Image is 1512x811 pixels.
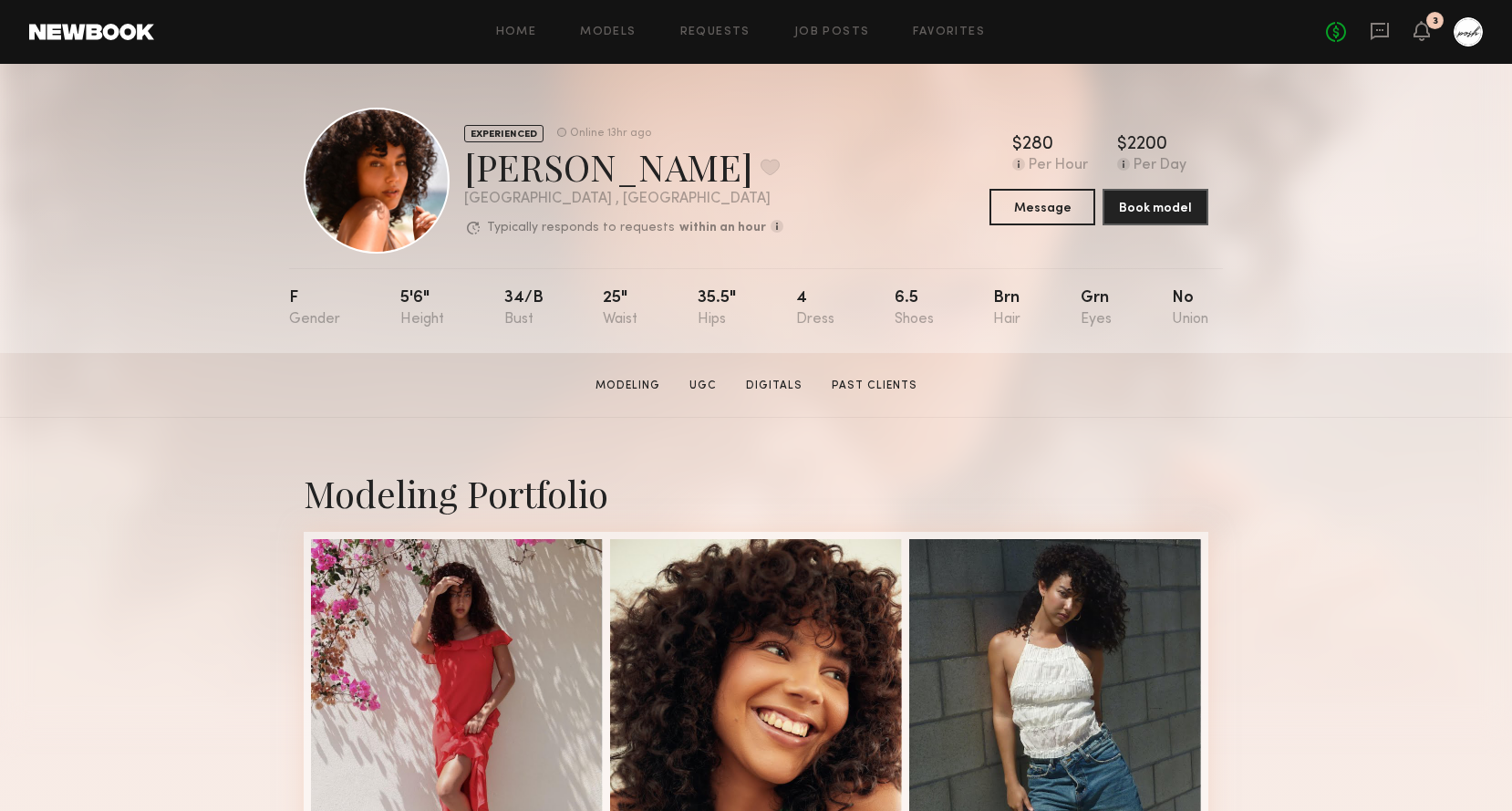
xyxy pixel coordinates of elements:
[1117,136,1127,154] div: $
[993,290,1020,328] div: Brn
[1081,290,1112,328] div: Grn
[796,290,834,328] div: 4
[504,290,544,328] div: 34/b
[603,290,637,328] div: 25"
[464,125,544,142] div: EXPERIENCED
[1029,158,1088,174] div: Per Hour
[1103,189,1208,225] button: Book model
[1127,136,1167,154] div: 2200
[400,290,444,328] div: 5'6"
[679,222,766,234] b: within an hour
[680,26,751,38] a: Requests
[487,222,675,234] p: Typically responds to requests
[464,142,783,191] div: [PERSON_NAME]
[464,192,783,207] div: [GEOGRAPHIC_DATA] , [GEOGRAPHIC_DATA]
[588,378,668,394] a: Modeling
[913,26,985,38] a: Favorites
[682,378,724,394] a: UGC
[698,290,736,328] div: 35.5"
[824,378,925,394] a: Past Clients
[739,378,810,394] a: Digitals
[496,26,537,38] a: Home
[1172,290,1208,328] div: No
[1433,16,1438,26] div: 3
[794,26,870,38] a: Job Posts
[570,128,651,140] div: Online 13hr ago
[895,290,934,328] div: 6.5
[1022,136,1053,154] div: 280
[304,469,1208,517] div: Modeling Portfolio
[1134,158,1186,174] div: Per Day
[1012,136,1022,154] div: $
[989,189,1095,225] button: Message
[580,26,636,38] a: Models
[289,290,340,328] div: F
